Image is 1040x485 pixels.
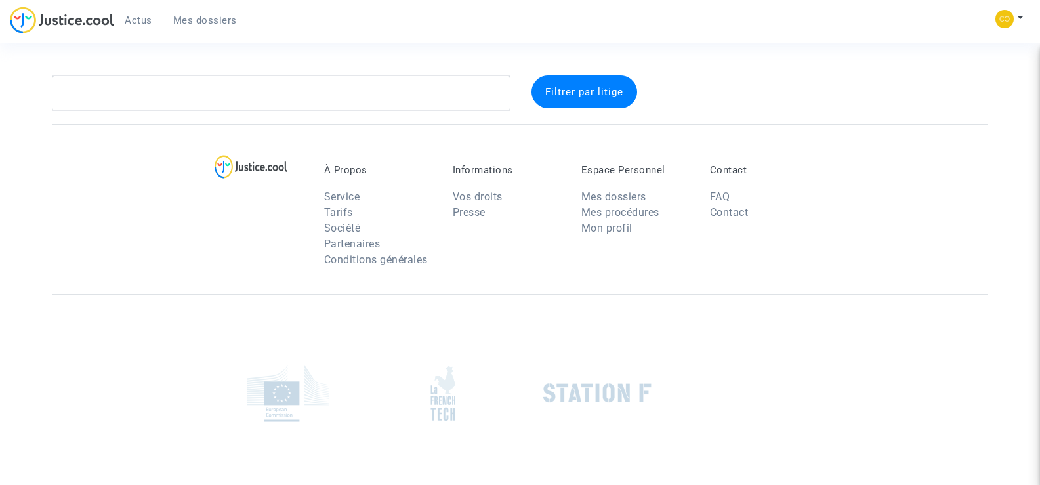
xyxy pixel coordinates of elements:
a: Partenaires [324,238,381,250]
img: jc-logo.svg [10,7,114,33]
a: Mon profil [581,222,633,234]
a: Vos droits [453,190,503,203]
p: Espace Personnel [581,164,690,176]
a: Mes procédures [581,206,659,219]
a: Tarifs [324,206,353,219]
a: Presse [453,206,486,219]
img: french_tech.png [430,366,455,421]
a: Service [324,190,360,203]
a: Contact [710,206,749,219]
a: Mes dossiers [581,190,646,203]
a: Conditions générales [324,253,428,266]
a: FAQ [710,190,730,203]
img: 84a266a8493598cb3cce1313e02c3431 [995,10,1014,28]
a: Actus [114,11,163,30]
span: Filtrer par litige [545,86,623,98]
img: stationf.png [543,383,652,403]
p: À Propos [324,164,433,176]
p: Contact [710,164,819,176]
img: logo-lg.svg [215,155,287,179]
span: Mes dossiers [173,14,237,26]
a: Société [324,222,361,234]
img: europe_commision.png [247,365,329,422]
p: Informations [453,164,562,176]
a: Mes dossiers [163,11,247,30]
span: Actus [125,14,152,26]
